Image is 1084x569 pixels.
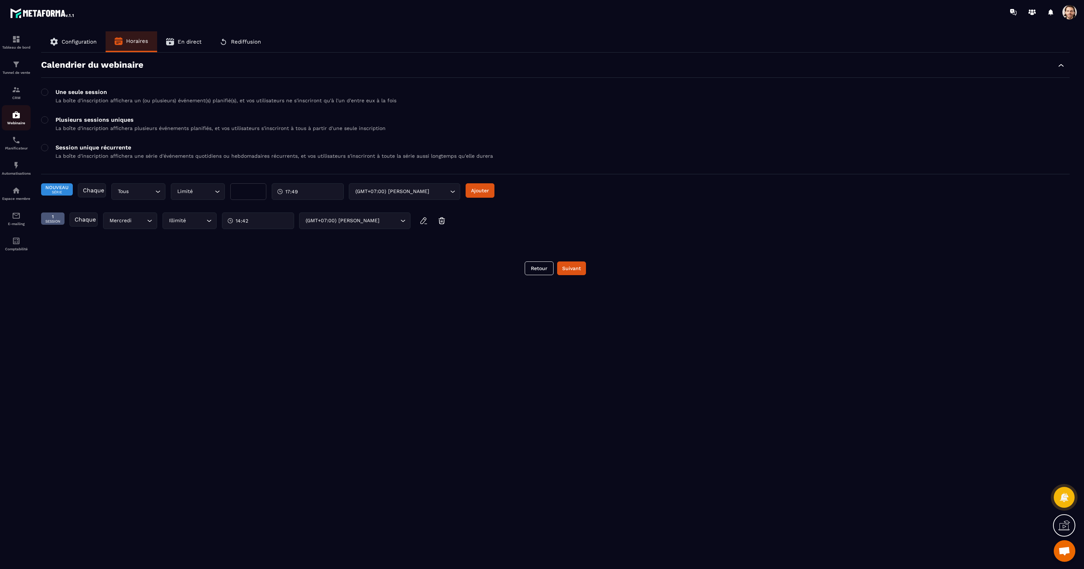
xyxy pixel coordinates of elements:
button: Suivant [557,261,586,275]
div: Search for option [171,183,225,200]
a: emailemailE-mailing [2,206,31,231]
img: automations [12,161,21,170]
p: La boîte d'inscription affichera plusieurs événements planifiés, et vos utilisateurs s'inscriront... [55,125,386,131]
p: Automatisations [2,171,31,175]
a: schedulerschedulerPlanificateur [2,130,31,156]
span: 1 [45,214,60,219]
img: logo [10,6,75,19]
button: Ajouter [466,183,494,198]
span: Illimité [167,217,187,225]
img: email [12,211,21,220]
p: Espace membre [2,197,31,201]
input: Search for option [187,217,205,225]
img: formation [12,60,21,69]
p: E-mailing [2,222,31,226]
img: automations [12,111,21,119]
p: Webinaire [2,121,31,125]
a: formationformationTunnel de vente [2,55,31,80]
img: scheduler [12,136,21,144]
div: Search for option [163,212,217,229]
button: Configuration [41,31,106,52]
span: Nouveau [45,185,68,190]
a: formationformationTableau de bord [2,30,31,55]
p: Tunnel de vente [2,71,31,75]
img: accountant [12,237,21,245]
span: Mercredi [108,217,133,225]
p: La boîte d'inscription affichera une série d'événements quotidiens ou hebdomadaires récurrents, e... [55,153,493,159]
img: automations [12,186,21,195]
span: Tous [116,188,130,196]
p: Comptabilité [2,247,31,251]
button: Retour [525,261,554,275]
button: Rediffusion [210,31,270,52]
div: Search for option [103,212,157,229]
p: Une seule session [55,89,396,95]
div: Chaque [70,212,98,227]
img: formation [12,35,21,44]
input: Search for option [130,188,154,196]
span: 17:49 [285,188,298,195]
a: automationsautomationsEspace membre [2,181,31,206]
p: Planificateur [2,146,31,150]
a: accountantaccountantComptabilité [2,231,31,256]
p: Tableau de bord [2,45,31,49]
a: Mở cuộc trò chuyện [1054,540,1075,562]
button: Horaires [106,31,157,51]
a: formationformationCRM [2,80,31,105]
span: Horaires [126,38,148,44]
span: Série [45,190,68,194]
button: En direct [157,31,210,52]
p: CRM [2,96,31,100]
a: automationsautomationsAutomatisations [2,156,31,181]
span: Limité [176,188,194,196]
p: Calendrier du webinaire [41,60,143,70]
p: Plusieurs sessions uniques [55,116,386,123]
img: formation [12,85,21,94]
p: La boîte d'inscription affichera un (ou plusieurs) événement(s) planifié(s), et vos utilisateurs ... [55,98,396,103]
span: Rediffusion [231,39,261,45]
span: En direct [178,39,201,45]
div: Chaque [78,183,106,197]
span: Session [45,219,60,223]
div: Search for option [111,183,165,200]
p: Session unique récurrente [55,144,493,151]
span: Configuration [62,39,97,45]
input: Search for option [194,188,213,196]
input: Search for option [133,217,145,225]
a: automationsautomationsWebinaire [2,105,31,130]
